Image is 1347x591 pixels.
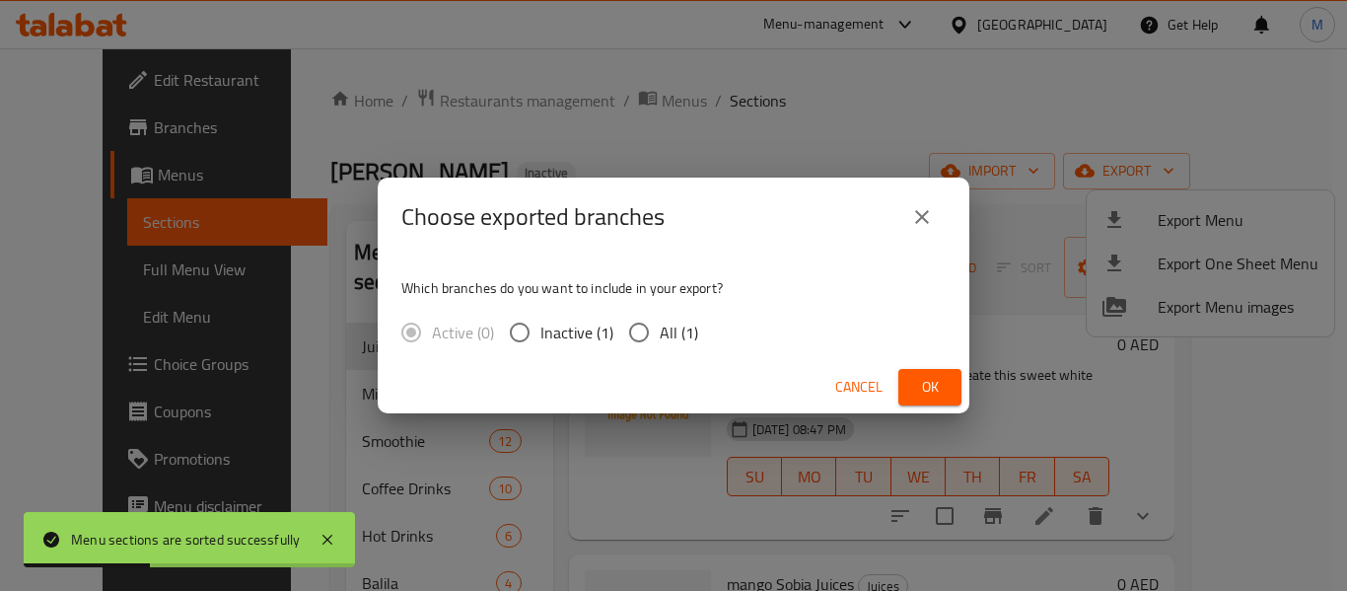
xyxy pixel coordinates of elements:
[914,375,946,400] span: Ok
[898,369,961,406] button: Ok
[432,321,494,344] span: Active (0)
[401,278,946,298] p: Which branches do you want to include in your export?
[401,201,665,233] h2: Choose exported branches
[898,193,946,241] button: close
[660,321,698,344] span: All (1)
[827,369,890,406] button: Cancel
[835,375,883,400] span: Cancel
[540,321,613,344] span: Inactive (1)
[71,529,300,551] div: Menu sections are sorted successfully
